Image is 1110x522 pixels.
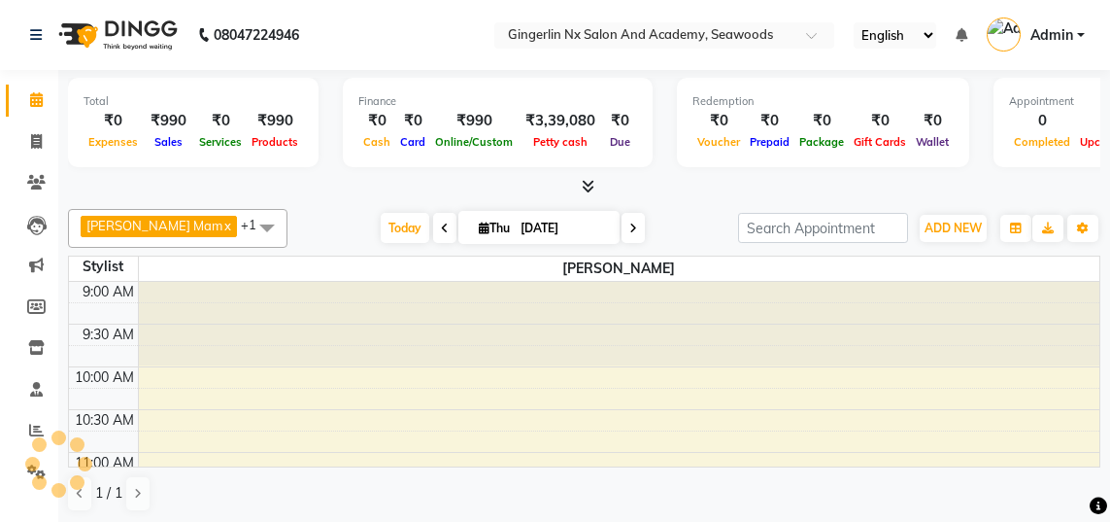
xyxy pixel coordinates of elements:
span: Expenses [84,135,143,149]
div: ₹0 [358,110,395,132]
div: ₹0 [194,110,247,132]
div: 9:30 AM [79,325,138,345]
div: Redemption [692,93,954,110]
div: ₹990 [143,110,194,132]
span: Due [605,135,635,149]
span: Petty cash [528,135,592,149]
div: ₹990 [430,110,518,132]
span: Cash [358,135,395,149]
div: ₹0 [794,110,849,132]
div: 0 [1009,110,1075,132]
span: Prepaid [745,135,794,149]
b: 08047224946 [214,8,299,62]
span: Card [395,135,430,149]
div: 10:30 AM [71,410,138,431]
div: ₹0 [395,110,430,132]
div: 11:00 AM [71,453,138,473]
div: ₹990 [247,110,303,132]
img: Admin [987,17,1021,52]
span: Admin [1030,25,1073,46]
span: +1 [241,217,271,232]
div: ₹0 [603,110,637,132]
span: Completed [1009,135,1075,149]
div: Total [84,93,303,110]
div: ₹0 [692,110,745,132]
input: 2025-09-04 [515,214,612,243]
div: ₹0 [745,110,794,132]
div: 9:00 AM [79,282,138,302]
span: Today [381,213,429,243]
div: ₹0 [911,110,954,132]
span: Gift Cards [849,135,911,149]
div: 10:00 AM [71,367,138,388]
span: Voucher [692,135,745,149]
span: Sales [150,135,187,149]
a: x [222,218,231,233]
button: ADD NEW [920,215,987,242]
div: ₹3,39,080 [518,110,603,132]
div: Finance [358,93,637,110]
span: Thu [474,221,515,235]
div: ₹0 [849,110,911,132]
img: logo [50,8,183,62]
span: Services [194,135,247,149]
span: Products [247,135,303,149]
span: Wallet [911,135,954,149]
span: Package [794,135,849,149]
span: ADD NEW [925,221,982,235]
span: 1 / 1 [95,483,122,504]
span: Online/Custom [430,135,518,149]
input: Search Appointment [738,213,908,243]
div: Stylist [69,257,138,277]
span: [PERSON_NAME] Mam [86,218,222,233]
span: [PERSON_NAME] [139,257,1100,281]
div: ₹0 [84,110,143,132]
